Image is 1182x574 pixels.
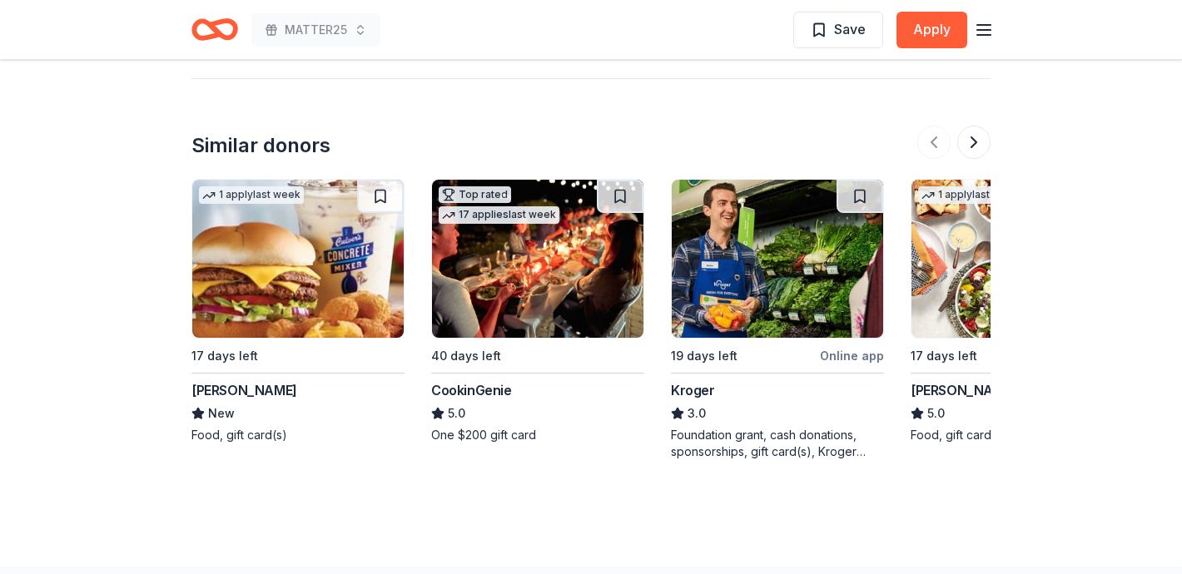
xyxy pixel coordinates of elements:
[834,18,866,40] span: Save
[820,345,884,366] div: Online app
[191,10,238,49] a: Home
[191,179,405,443] a: Image for Culver's 1 applylast week17 days left[PERSON_NAME]NewFood, gift card(s)
[927,403,945,423] span: 5.0
[911,380,1124,400] div: [PERSON_NAME]'s Mediterranean Cafe
[191,427,405,443] div: Food, gift card(s)
[191,346,258,366] div: 17 days left
[918,186,1023,204] div: 1 apply last week
[439,206,559,224] div: 17 applies last week
[191,380,297,400] div: [PERSON_NAME]
[672,180,883,338] img: Image for Kroger
[431,380,512,400] div: CookinGenie
[192,180,404,338] img: Image for Culver's
[793,12,883,48] button: Save
[911,180,1123,338] img: Image for Taziki's Mediterranean Cafe
[251,13,380,47] button: MATTER25
[432,180,643,338] img: Image for CookinGenie
[431,427,644,443] div: One $200 gift card
[896,12,967,48] button: Apply
[448,403,465,423] span: 5.0
[671,380,715,400] div: Kroger
[911,346,977,366] div: 17 days left
[191,132,330,159] div: Similar donors
[911,427,1124,443] div: Food, gift card(s)
[671,427,884,460] div: Foundation grant, cash donations, sponsorships, gift card(s), Kroger products
[208,403,235,423] span: New
[911,179,1124,443] a: Image for Taziki's Mediterranean Cafe1 applylast week17 days leftOnline app[PERSON_NAME]'s Medite...
[671,179,884,460] a: Image for Kroger19 days leftOnline appKroger3.0Foundation grant, cash donations, sponsorships, gi...
[431,346,501,366] div: 40 days left
[439,186,511,203] div: Top rated
[199,186,304,204] div: 1 apply last week
[431,179,644,443] a: Image for CookinGenieTop rated17 applieslast week40 days leftCookinGenie5.0One $200 gift card
[285,20,347,40] span: MATTER25
[671,346,738,366] div: 19 days left
[688,403,706,423] span: 3.0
